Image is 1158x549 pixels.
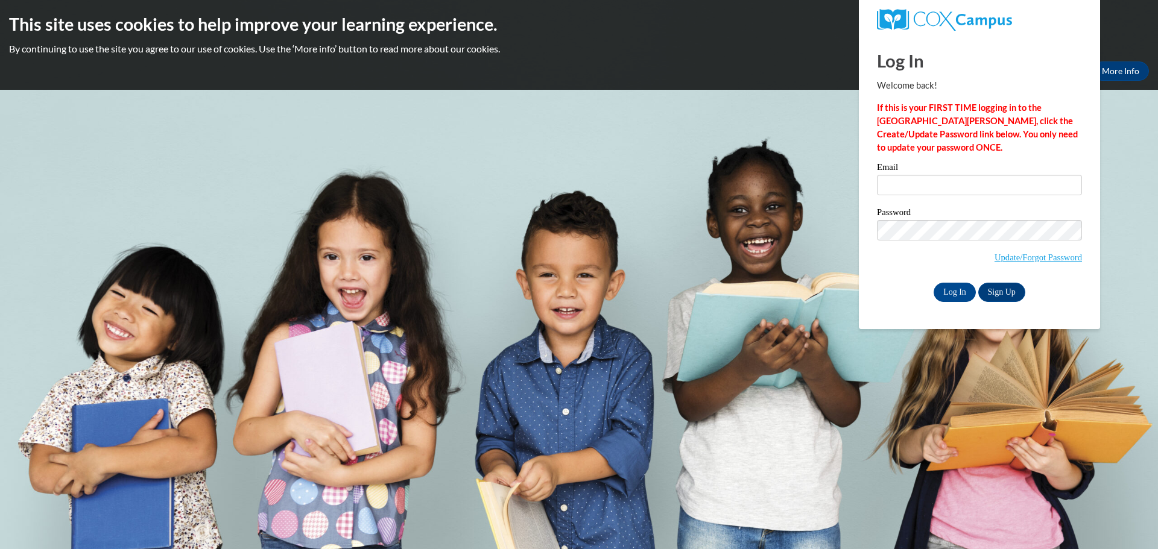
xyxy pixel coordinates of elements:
h2: This site uses cookies to help improve your learning experience. [9,12,1149,36]
h1: Log In [877,48,1082,73]
a: More Info [1092,61,1149,81]
a: Sign Up [978,283,1025,302]
p: Welcome back! [877,79,1082,92]
img: COX Campus [877,9,1012,31]
label: Password [877,208,1082,220]
a: Update/Forgot Password [995,253,1082,262]
p: By continuing to use the site you agree to our use of cookies. Use the ‘More info’ button to read... [9,42,1149,55]
strong: If this is your FIRST TIME logging in to the [GEOGRAPHIC_DATA][PERSON_NAME], click the Create/Upd... [877,102,1078,152]
input: Log In [934,283,976,302]
a: COX Campus [877,9,1082,31]
label: Email [877,163,1082,175]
